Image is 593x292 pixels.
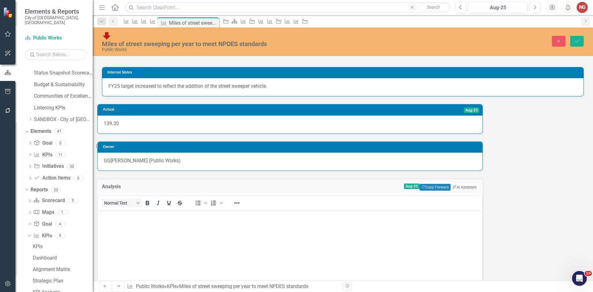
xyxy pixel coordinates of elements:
[102,47,372,52] div: Public Works
[33,244,93,249] div: KPIs
[103,108,263,112] h3: Actual
[31,253,93,263] a: Dashboard
[427,5,440,10] span: Search
[57,210,67,215] div: 1
[68,198,78,203] div: 3
[33,232,52,239] a: KPIs
[25,35,86,42] a: Public Works
[468,2,528,13] button: Aug-25
[127,283,338,290] div: » »
[103,145,479,149] h3: Owner
[55,221,65,226] div: 4
[34,93,93,100] a: Communities of Excellence
[104,157,111,164] div: GG
[232,199,242,207] button: Reveal or hide additional toolbar items
[102,31,112,40] img: Below Plan
[102,199,142,207] button: Block Normal Text
[55,233,65,238] div: 9
[404,184,419,189] span: Aug-25
[31,264,93,274] a: Alignment Matrix
[208,199,224,207] div: Numbered list
[25,49,86,60] input: Search Below...
[34,140,52,147] a: Goal
[136,283,164,289] a: Public Works
[470,4,525,11] div: Aug-25
[31,276,93,286] a: Strategic Plan
[56,141,65,146] div: 0
[56,152,65,157] div: 11
[31,128,51,135] a: Elements
[31,241,93,251] a: KPIs
[169,19,217,27] div: Miles of street sweeping per year to meet NPDES standards
[418,3,449,12] button: Search
[164,199,174,207] button: Underline
[34,104,93,112] a: Listening KPIs
[175,199,185,207] button: Strikethrough
[34,116,93,123] a: SANDBOX - City of [GEOGRAPHIC_DATA]
[102,40,372,47] div: Miles of street sweeping per year to meet NPDES standards
[111,157,181,164] div: [PERSON_NAME] (Public Works)
[104,201,134,205] span: Normal Text
[67,164,77,169] div: 30
[153,199,163,207] button: Italic
[125,2,450,13] input: Search ClearPoint...
[34,70,93,77] a: Status Snapshot Scorecard
[33,267,93,272] div: Alignment Matrix
[142,199,153,207] button: Bold
[33,255,93,261] div: Dashboard
[3,6,14,18] img: ClearPoint Strategy
[33,209,54,216] a: Maps
[34,175,70,182] a: Action Items
[419,184,451,191] button: Copy Forward
[572,271,587,286] iframe: Intercom live chat
[34,81,93,88] a: Budget & Sustainability
[34,151,52,159] a: KPIs
[102,184,178,189] h3: Analysis
[464,108,479,113] span: Aug-25
[33,278,93,284] div: Strategic Plan
[451,184,478,190] button: AI Assistant
[33,221,52,228] a: Goal
[34,163,64,170] a: Initiatives
[25,8,86,15] span: Elements & Reports
[104,121,119,126] span: 139.30
[179,283,308,289] div: Miles of street sweeping per year to meet NPDES standards
[74,176,83,181] div: 0
[54,129,64,134] div: 41
[585,271,592,276] span: 10
[107,70,580,74] h3: Internal Notes
[31,186,48,193] a: Reports
[33,197,65,204] a: Scorecard
[577,2,588,13] button: NG
[193,199,208,207] div: Bullet list
[108,83,577,90] p: FY25 target increased to reflect the addition of the street sweeper vehicle.
[25,15,86,25] small: City of [GEOGRAPHIC_DATA], [GEOGRAPHIC_DATA]
[51,187,61,193] div: 23
[167,283,177,289] a: KPIs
